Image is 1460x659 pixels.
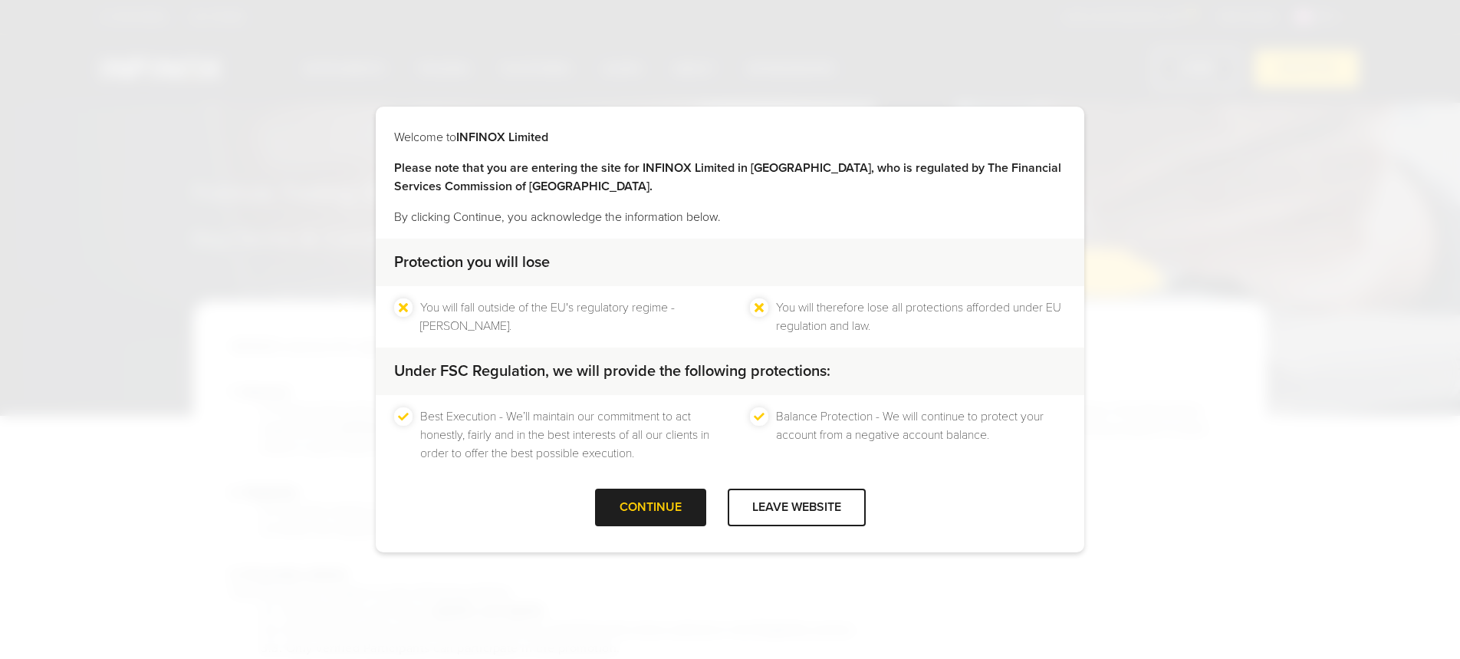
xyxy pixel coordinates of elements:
[420,298,710,335] li: You will fall outside of the EU's regulatory regime - [PERSON_NAME].
[394,362,830,381] strong: Under FSC Regulation, we will provide the following protections:
[728,489,866,526] div: LEAVE WEBSITE
[394,160,1061,194] strong: Please note that you are entering the site for INFINOX Limited in [GEOGRAPHIC_DATA], who is regul...
[420,407,710,463] li: Best Execution - We’ll maintain our commitment to act honestly, fairly and in the best interests ...
[456,130,548,145] strong: INFINOX Limited
[776,407,1066,463] li: Balance Protection - We will continue to protect your account from a negative account balance.
[595,489,706,526] div: CONTINUE
[394,128,1066,147] p: Welcome to
[776,298,1066,335] li: You will therefore lose all protections afforded under EU regulation and law.
[394,208,1066,226] p: By clicking Continue, you acknowledge the information below.
[394,253,550,272] strong: Protection you will lose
